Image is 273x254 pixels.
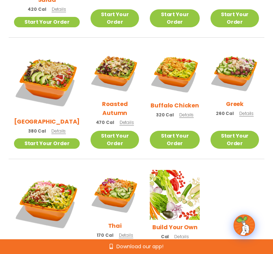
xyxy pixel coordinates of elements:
[97,232,114,239] span: 170 Cal
[108,221,122,230] h2: Thai
[161,234,169,240] span: Cal
[22,239,72,248] h2: Jalapeño Ranch
[150,170,200,220] img: Product photo for Build Your Own
[150,49,200,98] img: Product photo for Buffalo Chicken Salad
[179,112,194,118] span: Details
[150,9,200,27] a: Start Your Order
[151,101,199,110] h2: Buffalo Chicken
[226,100,244,108] h2: Greek
[91,9,139,27] a: Start Your Order
[14,138,80,149] a: Start Your Order
[91,131,139,149] a: Start Your Order
[156,112,174,118] span: 320 Cal
[234,215,254,235] img: wpChatIcon
[51,128,66,134] span: Details
[210,9,259,27] a: Start Your Order
[28,6,46,13] span: 420 Cal
[150,131,200,149] a: Start Your Order
[110,244,163,249] a: Download our app!
[174,234,189,240] span: Details
[91,100,139,117] h2: Roasted Autumn
[216,110,234,117] span: 260 Cal
[14,170,80,236] img: Product photo for Jalapeño Ranch Salad
[152,223,198,232] h2: Build Your Own
[96,119,114,126] span: 470 Cal
[52,6,66,12] span: Details
[91,49,139,97] img: Product photo for Roasted Autumn Salad
[14,17,80,27] a: Start Your Order
[239,110,254,116] span: Details
[210,49,259,97] img: Product photo for Greek Salad
[14,117,80,126] h2: [GEOGRAPHIC_DATA]
[119,232,133,238] span: Details
[91,170,139,218] img: Product photo for Thai Salad
[28,128,46,134] span: 380 Cal
[210,131,259,149] a: Start Your Order
[120,119,134,125] span: Details
[14,49,80,114] img: Product photo for BBQ Ranch Salad
[116,244,163,249] span: Download our app!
